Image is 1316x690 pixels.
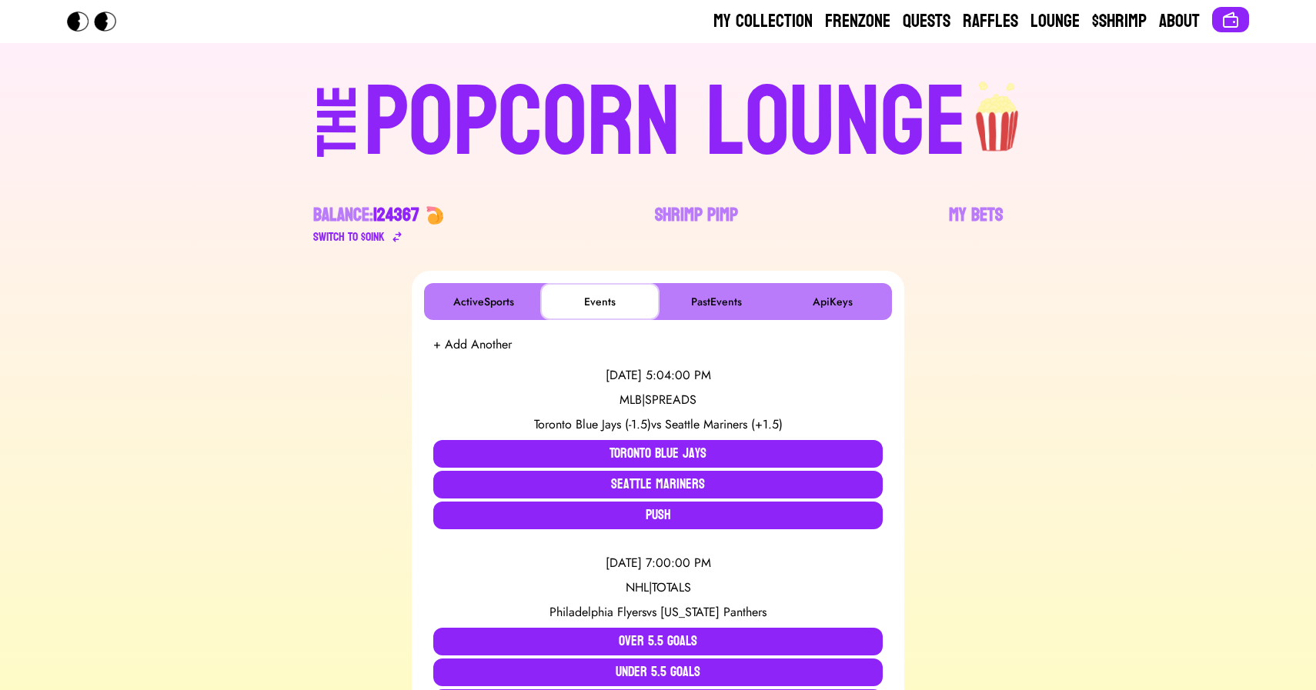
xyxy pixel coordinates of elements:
[963,9,1018,34] a: Raffles
[433,502,883,529] button: Push
[433,554,883,572] div: [DATE] 7:00:00 PM
[433,628,883,655] button: Over 5.5 Goals
[433,471,883,498] button: Seattle Mariners
[184,68,1132,172] a: THEPOPCORN LOUNGEpopcorn
[433,415,883,434] div: vs
[549,603,646,621] span: Philadelphia Flyers
[713,9,813,34] a: My Collection
[534,415,651,433] span: Toronto Blue Jays (-1.5)
[655,203,738,246] a: Shrimp Pimp
[313,203,419,228] div: Balance:
[660,286,773,317] button: PastEvents
[433,603,883,622] div: vs
[825,9,890,34] a: Frenzone
[1159,9,1200,34] a: About
[313,228,385,246] div: Switch to $ OINK
[433,658,883,686] button: Under 5.5 Goals
[903,9,950,34] a: Quests
[433,366,883,385] div: [DATE] 5:04:00 PM
[67,12,129,32] img: Popcorn
[660,603,767,621] span: [US_STATE] Panthers
[776,286,889,317] button: ApiKeys
[433,391,883,409] div: MLB | SPREADS
[665,415,783,433] span: Seattle Mariners (+1.5)
[433,440,883,468] button: Toronto Blue Jays
[1221,11,1240,29] img: Connect wallet
[427,286,540,317] button: ActiveSports
[967,68,1030,154] img: popcorn
[1092,9,1147,34] a: $Shrimp
[364,74,967,172] div: POPCORN LOUNGE
[373,198,419,232] span: 124367
[433,335,512,354] button: + Add Another
[543,286,656,317] button: Events
[949,203,1003,246] a: My Bets
[310,85,366,188] div: THE
[433,578,883,597] div: NHL | TOTALS
[1030,9,1080,34] a: Lounge
[426,206,444,225] img: 🍤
